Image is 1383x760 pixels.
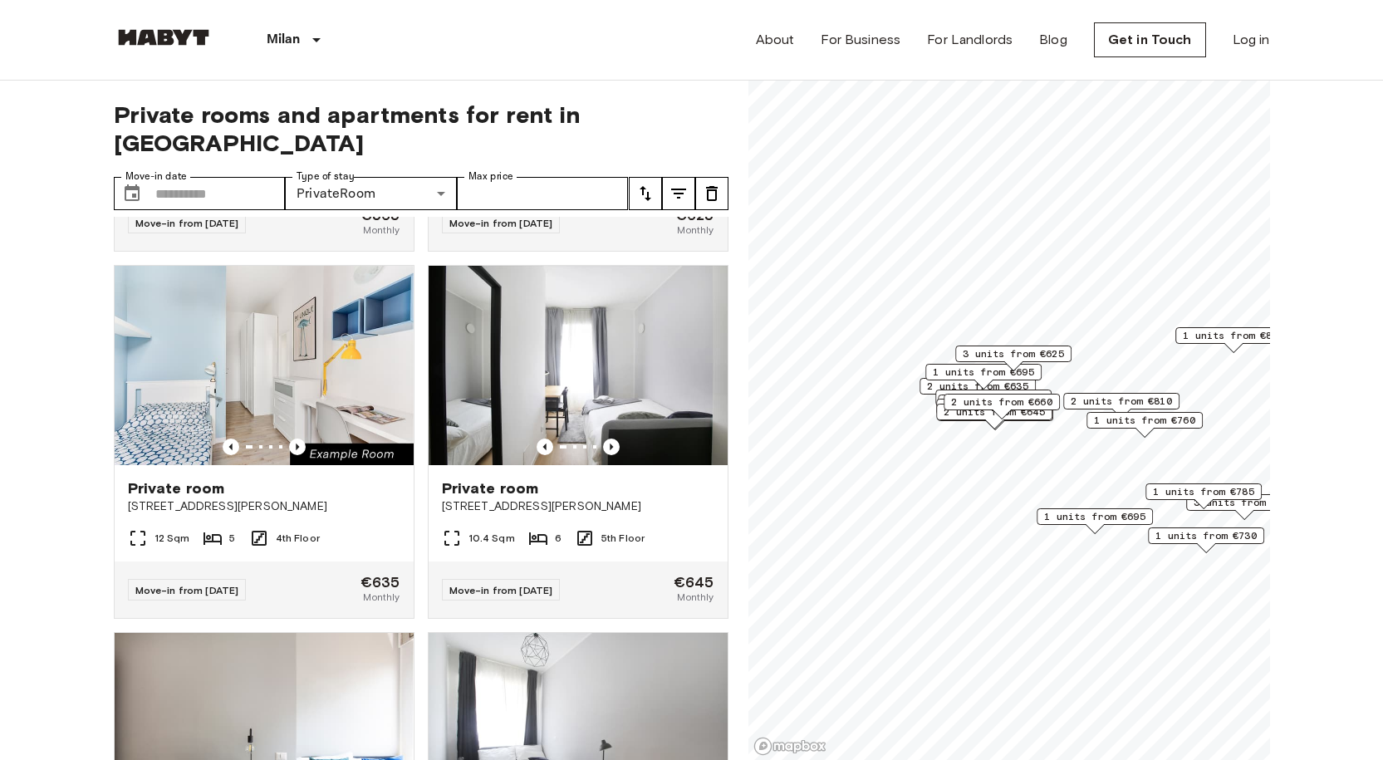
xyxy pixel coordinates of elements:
[933,365,1034,380] span: 1 units from €695
[429,266,728,465] img: Marketing picture of unit IT-14-107-001-002
[114,101,728,157] span: Private rooms and apartments for rent in [GEOGRAPHIC_DATA]
[1183,328,1284,343] span: 1 units from €840
[276,531,320,546] span: 4th Floor
[128,478,225,498] span: Private room
[677,223,714,238] span: Monthly
[468,531,515,546] span: 10.4 Sqm
[537,439,553,455] button: Previous image
[1233,30,1270,50] a: Log in
[1094,22,1206,57] a: Get in Touch
[115,266,414,465] img: Marketing picture of unit IT-14-009-001-04H
[951,395,1052,409] span: 2 units from €660
[938,395,1054,420] div: Map marker
[363,590,400,605] span: Monthly
[555,531,562,546] span: 6
[1148,527,1264,553] div: Map marker
[936,399,1052,424] div: Map marker
[629,177,662,210] button: tune
[1071,394,1172,409] span: 2 units from €810
[114,265,414,619] a: Marketing picture of unit IT-14-009-001-04HPrevious imagePrevious imagePrivate room[STREET_ADDRES...
[695,177,728,210] button: tune
[1155,528,1257,543] span: 1 units from €730
[955,346,1072,371] div: Map marker
[1044,509,1145,524] span: 1 units from €695
[603,439,620,455] button: Previous image
[1037,508,1153,534] div: Map marker
[114,29,213,46] img: Habyt
[677,590,714,605] span: Monthly
[1039,30,1067,50] a: Blog
[428,265,728,619] a: Marketing picture of unit IT-14-107-001-002Previous imagePrevious imagePrivate room[STREET_ADDRES...
[468,169,513,184] label: Max price
[1145,483,1262,509] div: Map marker
[449,217,553,229] span: Move-in from [DATE]
[944,394,1060,419] div: Map marker
[267,30,301,50] p: Milan
[363,223,400,238] span: Monthly
[963,346,1064,361] span: 3 units from €625
[115,177,149,210] button: Choose date
[943,390,1044,405] span: 1 units from €695
[601,531,645,546] span: 5th Floor
[285,177,457,210] div: PrivateRoom
[1086,412,1203,438] div: Map marker
[1063,393,1179,419] div: Map marker
[125,169,187,184] label: Move-in date
[821,30,900,50] a: For Business
[925,364,1042,390] div: Map marker
[442,498,714,515] span: [STREET_ADDRESS][PERSON_NAME]
[756,30,795,50] a: About
[442,478,539,498] span: Private room
[1094,413,1195,428] span: 1 units from €760
[128,498,400,515] span: [STREET_ADDRESS][PERSON_NAME]
[135,217,239,229] span: Move-in from [DATE]
[297,169,355,184] label: Type of stay
[675,208,714,223] span: €625
[229,531,235,546] span: 5
[289,439,306,455] button: Previous image
[1153,484,1254,499] span: 1 units from €785
[935,390,1052,415] div: Map marker
[223,439,239,455] button: Previous image
[1175,327,1292,353] div: Map marker
[135,584,239,596] span: Move-in from [DATE]
[154,531,190,546] span: 12 Sqm
[927,30,1013,50] a: For Landlords
[936,404,1052,429] div: Map marker
[753,737,826,756] a: Mapbox logo
[360,575,400,590] span: €635
[920,378,1036,404] div: Map marker
[662,177,695,210] button: tune
[449,584,553,596] span: Move-in from [DATE]
[360,208,400,223] span: €565
[674,575,714,590] span: €645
